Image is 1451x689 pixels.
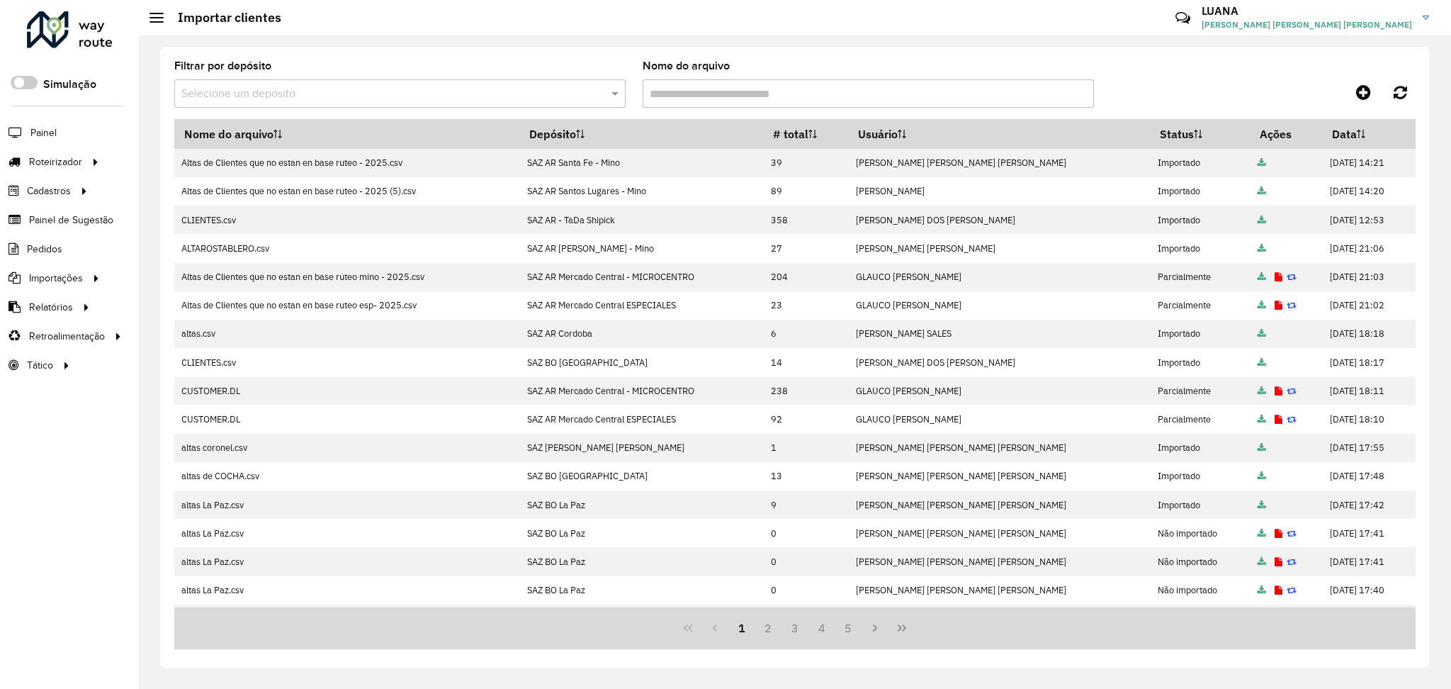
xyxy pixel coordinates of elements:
[848,605,1150,633] td: [PERSON_NAME] [PERSON_NAME]
[1258,157,1266,169] a: Arquivo completo
[1258,299,1266,311] a: Arquivo completo
[1322,376,1415,405] td: [DATE] 18:11
[1151,291,1250,320] td: Parcialmente
[1151,547,1250,576] td: Não importado
[174,149,519,177] td: Altas de Clientes que no estan en base ruteo - 2025.csv
[43,76,96,93] label: Simulação
[1151,149,1250,177] td: Importado
[1322,206,1415,234] td: [DATE] 12:53
[764,206,849,234] td: 358
[764,519,849,547] td: 0
[29,271,83,286] span: Importações
[174,605,519,633] td: BASESC.csv
[1322,177,1415,206] td: [DATE] 14:20
[1322,320,1415,348] td: [DATE] 18:18
[1275,271,1282,283] a: Exibir log de erros
[1322,119,1415,149] th: Data
[519,149,763,177] td: SAZ AR Santa Fe - Mino
[1258,385,1266,397] a: Arquivo completo
[1202,18,1412,31] span: [PERSON_NAME] [PERSON_NAME] [PERSON_NAME]
[764,291,849,320] td: 23
[30,125,57,140] span: Painel
[764,149,849,177] td: 39
[1250,119,1322,149] th: Ações
[848,547,1150,576] td: [PERSON_NAME] [PERSON_NAME] [PERSON_NAME]
[1151,119,1250,149] th: Status
[1258,413,1266,425] a: Arquivo completo
[848,348,1150,376] td: [PERSON_NAME] DOS [PERSON_NAME]
[764,234,849,262] td: 27
[1258,214,1266,226] a: Arquivo completo
[1202,4,1412,18] h3: LUANA
[174,177,519,206] td: Altas de Clientes que no estan en base ruteo - 2025 (5).csv
[1287,385,1297,397] a: Reimportar
[519,405,763,433] td: SAZ AR Mercado Central ESPECIALES
[174,119,519,149] th: Nome do arquivo
[808,615,835,642] button: 4
[1275,299,1282,311] a: Exibir log de erros
[519,291,763,320] td: SAZ AR Mercado Central ESPECIALES
[1151,263,1250,291] td: Parcialmente
[1322,263,1415,291] td: [DATE] 21:03
[519,348,763,376] td: SAZ BO [GEOGRAPHIC_DATA]
[1322,462,1415,491] td: [DATE] 17:48
[835,615,862,642] button: 5
[1151,434,1250,462] td: Importado
[174,263,519,291] td: Altas de Clientes que no estan en base ruteo mino - 2025.csv
[174,434,519,462] td: altas coronel.csv
[1151,605,1250,633] td: Importado
[848,291,1150,320] td: GLAUCO [PERSON_NAME]
[1258,527,1266,539] a: Arquivo completo
[1287,556,1297,568] a: Reimportar
[1151,376,1250,405] td: Parcialmente
[1322,519,1415,547] td: [DATE] 17:41
[1322,491,1415,519] td: [DATE] 17:42
[519,434,763,462] td: SAZ [PERSON_NAME] [PERSON_NAME]
[848,206,1150,234] td: [PERSON_NAME] DOS [PERSON_NAME]
[27,242,62,257] span: Pedidos
[174,491,519,519] td: altas La Paz.csv
[1258,357,1266,369] a: Arquivo completo
[862,615,888,642] button: Next Page
[174,405,519,433] td: CUSTOMER.DL
[848,263,1150,291] td: GLAUCO [PERSON_NAME]
[764,263,849,291] td: 204
[764,491,849,519] td: 9
[1258,470,1266,482] a: Arquivo completo
[1287,299,1297,311] a: Reimportar
[1151,206,1250,234] td: Importado
[888,615,915,642] button: Last Page
[1151,234,1250,262] td: Importado
[1322,405,1415,433] td: [DATE] 18:10
[519,547,763,576] td: SAZ BO La Paz
[174,376,519,405] td: CUSTOMER.DL
[848,149,1150,177] td: [PERSON_NAME] [PERSON_NAME] [PERSON_NAME]
[1322,434,1415,462] td: [DATE] 17:55
[1151,462,1250,491] td: Importado
[1151,405,1250,433] td: Parcialmente
[848,462,1150,491] td: [PERSON_NAME] [PERSON_NAME] [PERSON_NAME]
[519,376,763,405] td: SAZ AR Mercado Central - MICROCENTRO
[781,615,808,642] button: 3
[764,320,849,348] td: 6
[1151,177,1250,206] td: Importado
[174,234,519,262] td: ALTAROSTABLERO.csv
[174,291,519,320] td: Altas de Clientes que no estan en base ruteo esp- 2025.csv
[1322,234,1415,262] td: [DATE] 21:06
[1275,413,1282,425] a: Exibir log de erros
[764,119,849,149] th: # total
[519,177,763,206] td: SAZ AR Santos Lugares - Mino
[174,320,519,348] td: altas.csv
[1322,547,1415,576] td: [DATE] 17:41
[29,300,73,315] span: Relatórios
[848,405,1150,433] td: GLAUCO [PERSON_NAME]
[848,234,1150,262] td: [PERSON_NAME] [PERSON_NAME]
[1258,556,1266,568] a: Arquivo completo
[519,119,763,149] th: Depósito
[1258,442,1266,454] a: Arquivo completo
[27,184,71,198] span: Cadastros
[519,320,763,348] td: SAZ AR Cordoba
[1287,413,1297,425] a: Reimportar
[29,213,113,228] span: Painel de Sugestão
[1275,584,1282,596] a: Exibir log de erros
